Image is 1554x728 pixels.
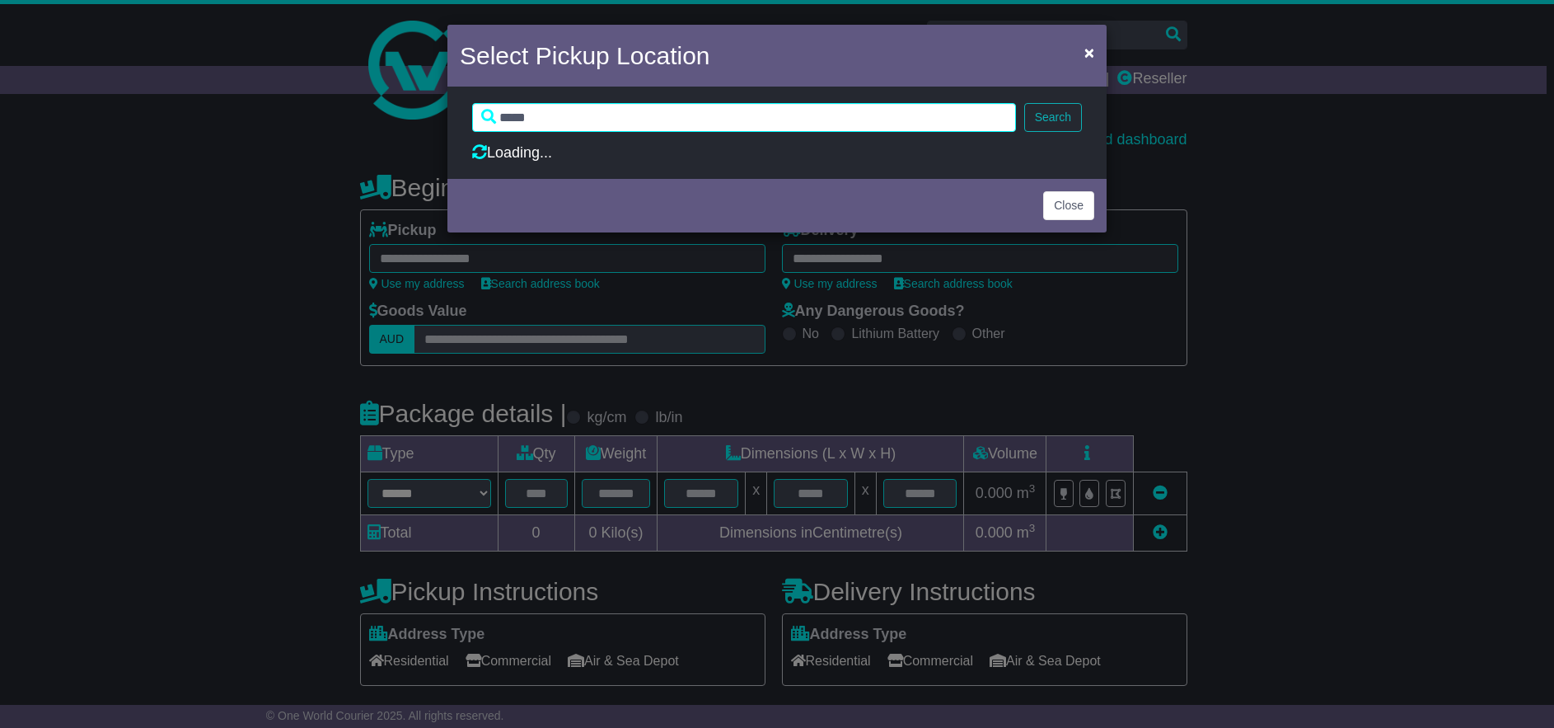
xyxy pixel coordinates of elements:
[1043,191,1094,220] button: Close
[1084,43,1094,62] span: ×
[460,37,710,74] h4: Select Pickup Location
[1024,103,1082,132] button: Search
[472,144,1082,162] div: Loading...
[1076,35,1102,69] button: Close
